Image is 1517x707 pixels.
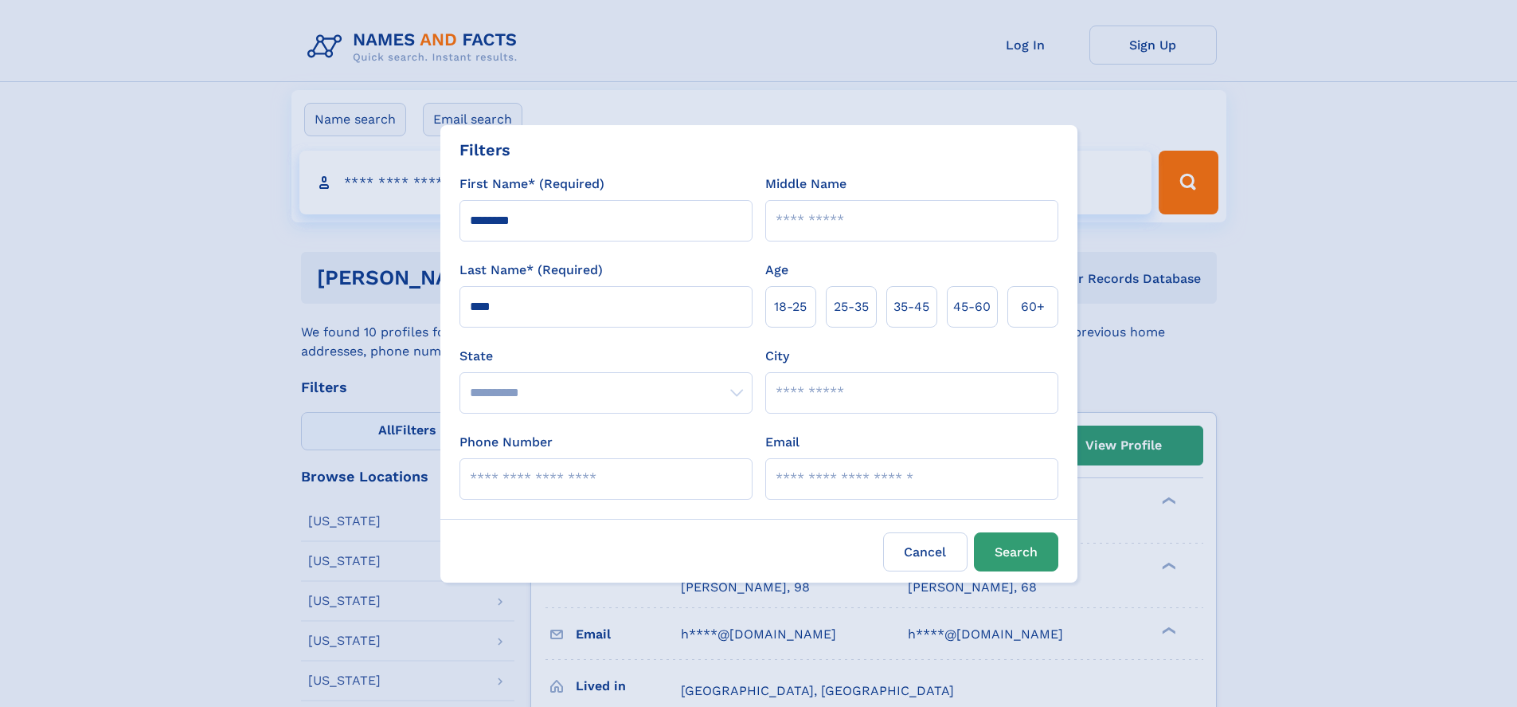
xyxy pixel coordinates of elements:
label: Cancel [883,532,968,571]
label: Last Name* (Required) [459,261,603,280]
label: Email [765,433,800,452]
span: 45‑60 [953,297,991,316]
span: 60+ [1021,297,1045,316]
span: 18‑25 [774,297,807,316]
span: 35‑45 [893,297,929,316]
label: State [459,347,753,366]
button: Search [974,532,1058,571]
label: Phone Number [459,433,553,452]
span: 25‑35 [834,297,869,316]
label: Middle Name [765,175,846,194]
label: First Name* (Required) [459,175,604,194]
div: Filters [459,138,510,162]
label: Age [765,261,788,280]
label: City [765,347,789,366]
